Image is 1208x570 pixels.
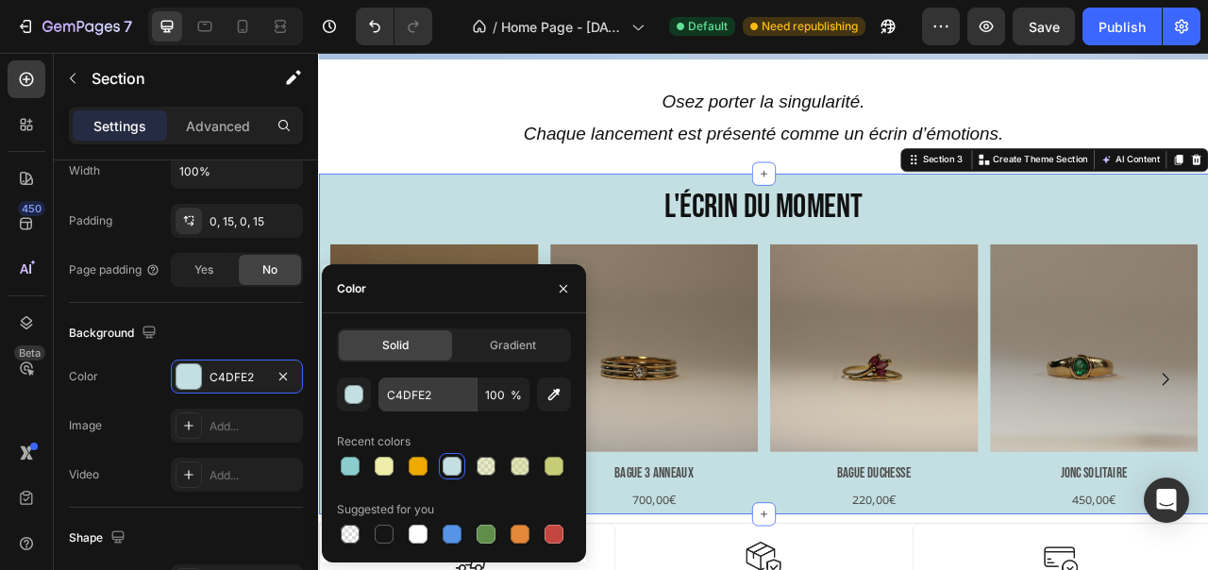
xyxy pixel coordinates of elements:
span: % [511,387,522,404]
img: Jonc solitaire Oze [854,244,1119,510]
input: Auto [172,154,302,188]
span: Gradient [490,337,536,354]
div: Shape [69,526,129,551]
div: Open Intercom Messenger [1144,478,1189,523]
img: Bague 3 anneaux Oze [294,244,560,510]
div: Suggested for you [337,501,434,518]
p: L'écrin du moment [29,170,1103,226]
div: Video [69,466,99,483]
div: Image [69,417,102,434]
div: Add... [210,467,298,484]
div: Width [69,162,100,179]
span: Solid [382,337,409,354]
div: 0, 15, 0, 15 [210,213,298,230]
h2: Bague jonc [14,524,279,551]
h2: Jonc solitaire [854,524,1119,551]
span: Default [688,18,728,35]
h2: Bague 3 anneaux [294,524,560,551]
span: Home Page - [DATE] 14:38:10 [501,17,624,37]
span: Yes [194,261,213,278]
div: Publish [1099,17,1146,37]
div: Background [69,321,160,346]
div: Beta [14,345,45,360]
div: Recent colors [337,433,411,450]
h2: Bague duchesse [574,524,839,551]
div: Add... [210,418,298,435]
a: Jonc solitaire [854,244,1119,510]
h2: Rich Text Editor. Editing area: main [14,155,1118,233]
p: Settings [93,116,146,136]
div: Undo/Redo [356,8,432,45]
span: Need republishing [762,18,858,35]
p: 7 [124,15,132,38]
button: Save [1013,8,1075,45]
div: Color [337,280,366,297]
button: Publish [1082,8,1162,45]
div: Padding [69,212,112,229]
img: Bague jonc Oze [14,244,279,510]
a: Bague 3 anneaux [294,244,560,510]
a: Bague duchesse [574,244,839,510]
span: No [262,261,277,278]
span: Save [1029,19,1060,35]
input: Eg: FFFFFF [378,377,477,411]
img: Bague duchesse Oze [574,244,839,510]
p: Advanced [186,116,250,136]
div: Color [69,368,98,385]
div: 450 [18,201,45,216]
iframe: Design area [318,53,1208,570]
p: Section [92,67,246,90]
button: AI Content [991,126,1074,148]
p: Create Theme Section [858,128,979,145]
span: / [493,17,497,37]
button: Carousel Back Arrow [29,390,82,443]
div: Section 3 [764,128,823,145]
button: Carousel Next Arrow [1050,390,1103,443]
a: Bague jonc [14,244,279,510]
div: C4DFE2 [210,369,264,386]
button: 7 [8,8,141,45]
div: Page padding [69,261,160,278]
